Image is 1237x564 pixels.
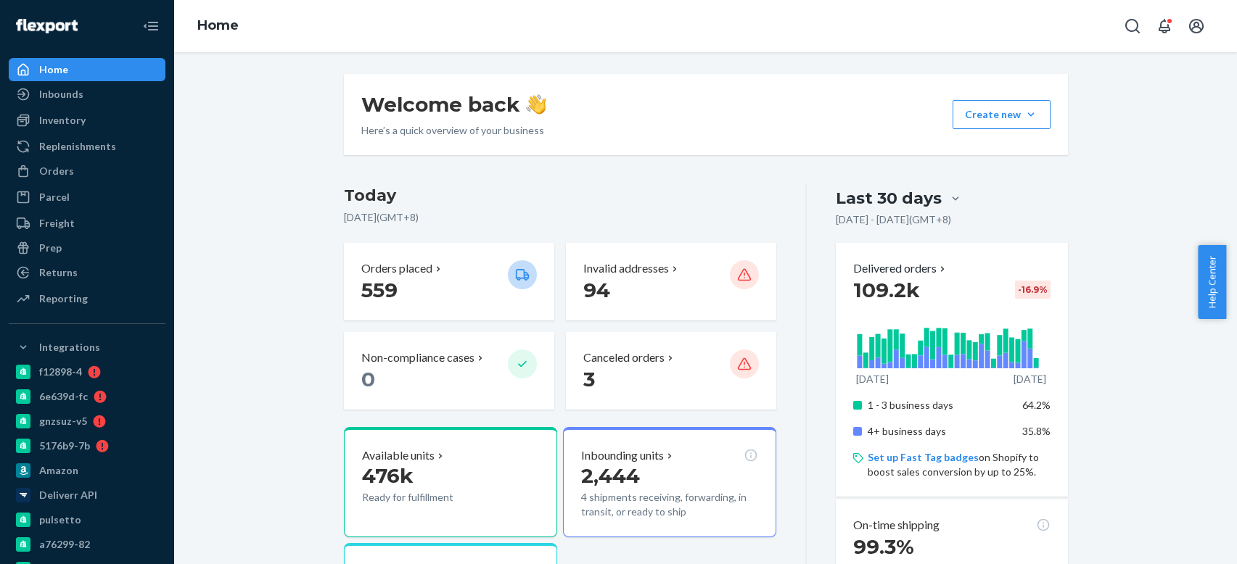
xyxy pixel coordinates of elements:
button: Open Search Box [1118,12,1147,41]
span: 2,444 [581,463,640,488]
button: Create new [953,100,1051,129]
h3: Today [344,184,777,207]
div: -16.9 % [1015,281,1051,299]
a: Amazon [9,459,165,482]
span: 99.3% [853,534,914,559]
a: Deliverr API [9,484,165,507]
button: Orders placed 559 [344,243,554,320]
a: pulsetto [9,508,165,531]
a: Home [9,58,165,81]
p: [DATE] ( GMT+8 ) [344,210,777,225]
h1: Welcome back [361,91,546,117]
p: Canceled orders [583,349,665,366]
div: Deliverr API [39,488,97,502]
a: f12898-4 [9,360,165,383]
button: Non-compliance cases 0 [344,332,554,410]
div: Inbounds [39,87,83,101]
ol: breadcrumbs [186,5,250,47]
a: Orders [9,159,165,183]
a: Set up Fast Tag badges [868,451,979,463]
img: hand-wave emoji [526,94,546,115]
button: Invalid addresses 94 [566,243,776,320]
button: Open notifications [1150,12,1179,41]
button: Help Center [1198,245,1226,319]
div: 5176b9-7b [39,439,90,453]
span: 109.2k [853,278,920,302]
div: pulsetto [39,513,81,527]
a: Reporting [9,287,165,310]
a: Home [197,17,239,33]
span: 94 [583,278,610,302]
div: Returns [39,265,78,280]
div: a76299-82 [39,537,90,552]
p: [DATE] - [DATE] ( GMT+8 ) [836,212,951,227]
p: Inbounding units [581,447,664,464]
div: Parcel [39,190,70,204]
span: 3 [583,367,595,391]
a: Inventory [9,109,165,132]
a: 6e639d-fc [9,385,165,408]
div: 6e639d-fc [39,389,88,404]
p: Here’s a quick overview of your business [361,123,546,138]
a: Replenishments [9,135,165,158]
button: Available units476kReady for fulfillment [344,427,557,537]
a: Parcel [9,186,165,209]
a: Freight [9,212,165,235]
div: f12898-4 [39,365,82,379]
div: Integrations [39,340,100,354]
a: gnzsuz-v5 [9,410,165,433]
p: Non-compliance cases [361,349,474,366]
button: Canceled orders 3 [566,332,776,410]
button: Close Navigation [136,12,165,41]
p: 4 shipments receiving, forwarding, in transit, or ready to ship [581,490,758,519]
div: Inventory [39,113,86,128]
p: 4+ business days [868,424,1011,439]
div: Freight [39,216,75,231]
span: 559 [361,278,398,302]
button: Inbounding units2,4444 shipments receiving, forwarding, in transit, or ready to ship [563,427,776,537]
p: on Shopify to boost sales conversion by up to 25%. [868,450,1050,479]
button: Open account menu [1182,12,1211,41]
p: [DATE] [1014,372,1046,386]
div: Home [39,62,68,77]
img: Flexport logo [16,19,78,33]
span: 0 [361,367,375,391]
p: Available units [362,447,435,464]
div: Amazon [39,463,78,478]
button: Integrations [9,336,165,359]
span: 64.2% [1022,399,1051,411]
div: Last 30 days [836,187,942,210]
a: 5176b9-7b [9,434,165,457]
div: Replenishments [39,139,116,154]
p: Invalid addresses [583,260,669,277]
div: Reporting [39,291,88,306]
a: Inbounds [9,83,165,106]
span: 35.8% [1022,425,1051,437]
a: Prep [9,236,165,260]
div: Orders [39,164,74,178]
a: a76299-82 [9,533,165,556]
div: gnzsuz-v5 [39,414,87,428]
p: Orders placed [361,260,432,277]
a: Returns [9,261,165,284]
button: Delivered orders [853,260,948,277]
p: On-time shipping [853,517,940,534]
p: [DATE] [856,372,889,386]
span: 476k [362,463,414,488]
p: 1 - 3 business days [868,398,1011,412]
div: Prep [39,241,62,255]
p: Ready for fulfillment [362,490,496,505]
